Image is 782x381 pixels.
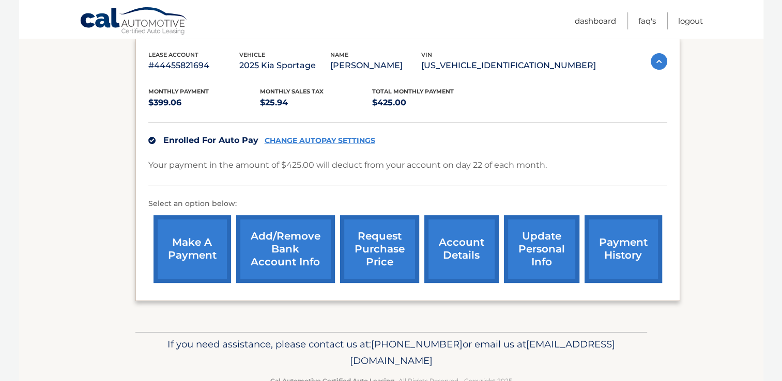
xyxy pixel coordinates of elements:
[678,12,703,29] a: Logout
[575,12,616,29] a: Dashboard
[651,53,667,70] img: accordion-active.svg
[424,215,499,283] a: account details
[80,7,188,37] a: Cal Automotive
[148,96,260,110] p: $399.06
[421,58,596,73] p: [US_VEHICLE_IDENTIFICATION_NUMBER]
[148,88,209,95] span: Monthly Payment
[239,58,330,73] p: 2025 Kia Sportage
[330,58,421,73] p: [PERSON_NAME]
[142,336,640,369] p: If you need assistance, please contact us at: or email us at
[163,135,258,145] span: Enrolled For Auto Pay
[371,338,463,350] span: [PHONE_NUMBER]
[148,51,198,58] span: lease account
[239,51,265,58] span: vehicle
[340,215,419,283] a: request purchase price
[260,88,324,95] span: Monthly sales Tax
[372,88,454,95] span: Total Monthly Payment
[260,96,372,110] p: $25.94
[585,215,662,283] a: payment history
[421,51,432,58] span: vin
[638,12,656,29] a: FAQ's
[265,136,375,145] a: CHANGE AUTOPAY SETTINGS
[148,198,667,210] p: Select an option below:
[148,58,239,73] p: #44455821694
[148,158,547,172] p: Your payment in the amount of $425.00 will deduct from your account on day 22 of each month.
[236,215,335,283] a: Add/Remove bank account info
[148,137,156,144] img: check.svg
[154,215,231,283] a: make a payment
[504,215,579,283] a: update personal info
[372,96,484,110] p: $425.00
[330,51,348,58] span: name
